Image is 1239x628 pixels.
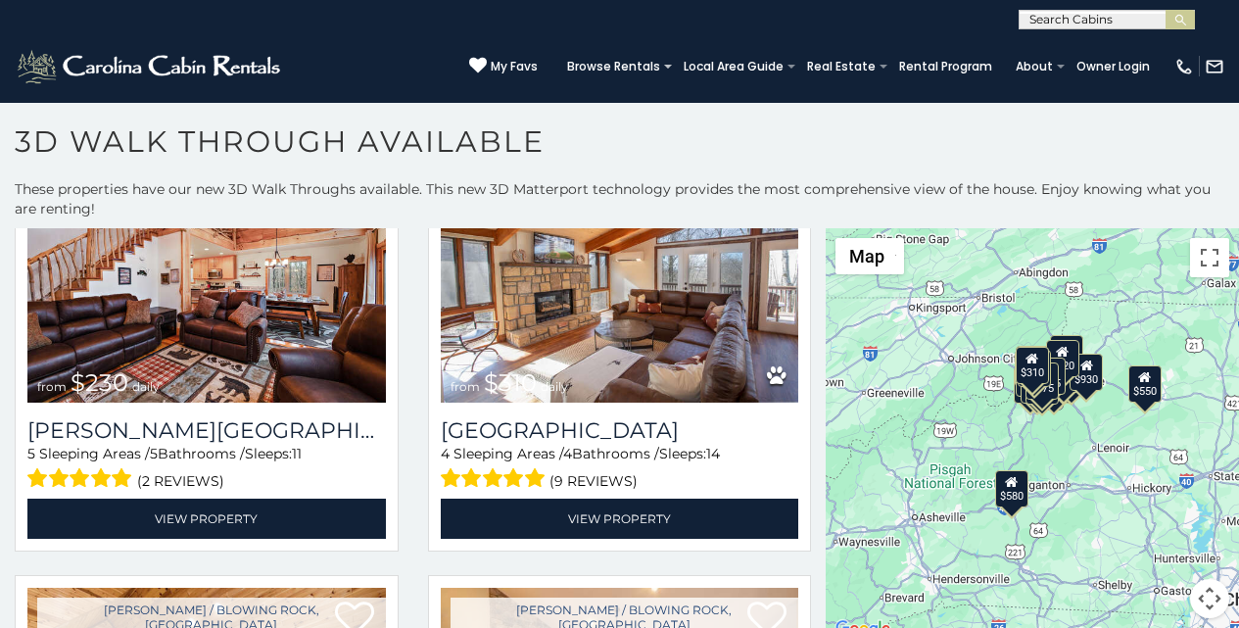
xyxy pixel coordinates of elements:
[15,47,286,86] img: White-1-2.png
[557,53,670,80] a: Browse Rentals
[150,445,158,462] span: 5
[1128,365,1162,403] div: $550
[1067,53,1160,80] a: Owner Login
[849,246,884,266] span: Map
[889,53,1002,80] a: Rental Program
[27,163,386,403] a: Rudolph Resort from $230 daily
[549,468,638,494] span: (9 reviews)
[469,57,538,76] a: My Favs
[995,470,1028,507] div: $580
[1050,335,1083,372] div: $525
[1046,340,1079,377] div: $320
[441,445,450,462] span: 4
[441,417,799,444] h3: Blue Eagle Lodge
[137,468,224,494] span: (2 reviews)
[441,163,799,403] a: Blue Eagle Lodge from $310 daily
[706,445,720,462] span: 14
[674,53,793,80] a: Local Area Guide
[27,445,35,462] span: 5
[441,444,799,494] div: Sleeping Areas / Bathrooms / Sleeps:
[1070,354,1103,391] div: $930
[563,445,572,462] span: 4
[27,163,386,403] img: Rudolph Resort
[1016,346,1049,383] div: $325
[1174,57,1194,76] img: phone-regular-white.png
[451,379,480,394] span: from
[27,417,386,444] a: [PERSON_NAME][GEOGRAPHIC_DATA]
[797,53,885,80] a: Real Estate
[441,163,799,403] img: Blue Eagle Lodge
[27,417,386,444] h3: Rudolph Resort
[441,499,799,539] a: View Property
[27,499,386,539] a: View Property
[1006,53,1063,80] a: About
[1016,347,1049,384] div: $310
[37,379,67,394] span: from
[441,417,799,444] a: [GEOGRAPHIC_DATA]
[27,444,386,494] div: Sleeping Areas / Bathrooms / Sleeps:
[1205,57,1224,76] img: mail-regular-white.png
[541,379,568,394] span: daily
[292,445,302,462] span: 11
[1190,238,1229,277] button: Toggle fullscreen view
[491,58,538,75] span: My Favs
[484,368,537,397] span: $310
[132,379,160,394] span: daily
[1190,579,1229,618] button: Map camera controls
[835,238,904,274] button: Change map style
[1014,366,1047,404] div: $355
[71,368,128,397] span: $230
